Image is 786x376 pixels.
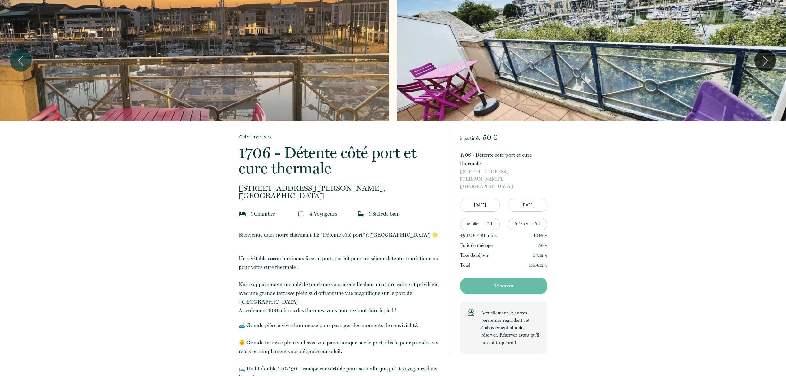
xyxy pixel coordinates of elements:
p: 57.12 € [533,251,547,259]
span: 50 € [483,133,497,142]
p: 1706 - Détente côté port et cure thermale [460,151,547,168]
p: Réserver [463,282,545,290]
a: + [537,219,541,229]
p: Frais de ménage [460,242,493,249]
img: users [468,309,474,316]
p: 4 Voyageur [309,209,337,218]
p: 1706 - Détente côté port et cure thermale [239,145,442,176]
div: Enfants [514,221,528,227]
div: 2 [486,221,489,227]
a: - [530,219,533,229]
p: 49.62 € × 21 nuit [460,232,497,239]
p: 50 € [538,242,547,249]
p: [GEOGRAPHIC_DATA] [460,168,547,190]
span: [STREET_ADDRESS][PERSON_NAME], [239,185,442,192]
button: Réserver [460,278,547,294]
span: [STREET_ADDRESS][PERSON_NAME], [460,168,547,183]
span: à partir de [460,135,481,141]
p: 1042 € [533,232,547,239]
span: s [495,233,497,238]
div: Adultes [467,221,481,227]
span: Un véritable cocon lumineux face au port, parfait pour un séjour détente, touristique ou pour vot... [239,255,440,313]
a: Retourner vers [239,133,442,140]
span: s [335,211,337,217]
p: Taxe de séjour [460,251,489,259]
input: Arrivée [460,199,499,211]
p: [GEOGRAPHIC_DATA] [239,185,442,199]
p: Bienvenue dans notre charmant T2 "Détente côté port" à [GEOGRAPHIC_DATA] 🌟 [239,230,442,239]
a: + [490,219,493,229]
p: 1 Chambre [251,209,275,218]
p: Total [460,261,470,269]
button: Next [754,50,776,72]
p: 1 Salle de bain [369,209,400,218]
img: guests [298,211,304,217]
a: - [482,219,486,229]
p: Actuellement, 2 autres personnes regardent cet établissement afin de réserver. Réservez avant qu’... [481,309,540,346]
div: 0 [534,221,537,227]
input: Départ [508,199,547,211]
p: 1149.12 € [529,261,547,269]
button: Previous [10,50,32,72]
